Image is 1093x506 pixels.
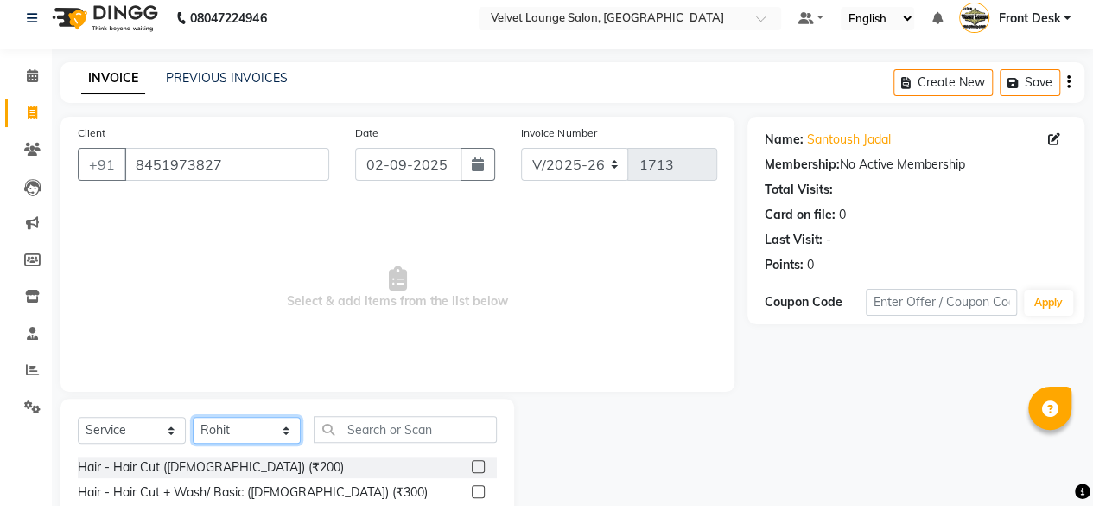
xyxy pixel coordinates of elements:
[765,256,804,274] div: Points:
[807,256,814,274] div: 0
[124,148,329,181] input: Search by Name/Mobile/Email/Code
[521,125,596,141] label: Invoice Number
[765,231,823,249] div: Last Visit:
[78,484,428,502] div: Hair - Hair Cut + Wash/ Basic ([DEMOGRAPHIC_DATA]) (₹300)
[826,231,831,249] div: -
[78,125,105,141] label: Client
[839,206,846,224] div: 0
[355,125,378,141] label: Date
[807,131,891,149] a: Santoush Jadal
[314,416,497,443] input: Search or Scan
[1024,290,1073,316] button: Apply
[765,293,866,311] div: Coupon Code
[998,10,1060,28] span: Front Desk
[765,181,833,199] div: Total Visits:
[78,202,717,375] span: Select & add items from the list below
[1000,69,1060,96] button: Save
[765,156,1067,174] div: No Active Membership
[81,63,145,94] a: INVOICE
[893,69,993,96] button: Create New
[765,131,804,149] div: Name:
[765,156,840,174] div: Membership:
[765,206,836,224] div: Card on file:
[959,3,989,33] img: Front Desk
[166,70,288,86] a: PREVIOUS INVOICES
[866,289,1017,316] input: Enter Offer / Coupon Code
[78,148,126,181] button: +91
[78,458,344,477] div: Hair - Hair Cut ([DEMOGRAPHIC_DATA]) (₹200)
